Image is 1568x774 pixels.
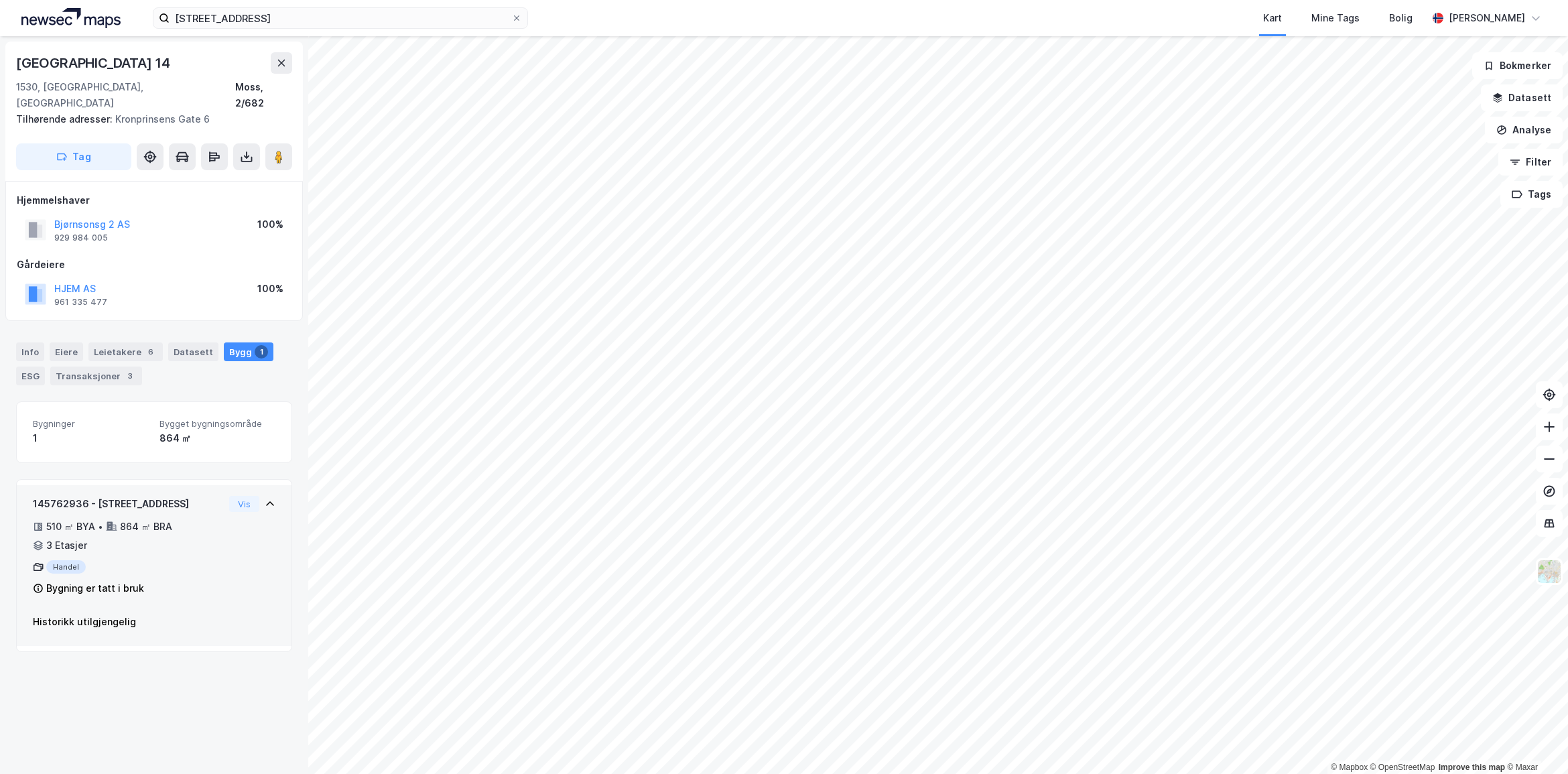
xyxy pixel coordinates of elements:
[168,342,218,361] div: Datasett
[1263,10,1282,26] div: Kart
[16,367,45,385] div: ESG
[1485,117,1563,143] button: Analyse
[50,367,142,385] div: Transaksjoner
[1501,710,1568,774] iframe: Chat Widget
[50,342,83,361] div: Eiere
[1501,710,1568,774] div: Kontrollprogram for chat
[17,192,291,208] div: Hjemmelshaver
[1389,10,1413,26] div: Bolig
[88,342,163,361] div: Leietakere
[1472,52,1563,79] button: Bokmerker
[1498,149,1563,176] button: Filter
[33,430,149,446] div: 1
[257,281,283,297] div: 100%
[1449,10,1525,26] div: [PERSON_NAME]
[33,418,149,430] span: Bygninger
[16,342,44,361] div: Info
[159,430,275,446] div: 864 ㎡
[98,521,103,532] div: •
[1370,763,1435,772] a: OpenStreetMap
[54,297,107,308] div: 961 335 477
[16,52,173,74] div: [GEOGRAPHIC_DATA] 14
[33,496,224,512] div: 145762936 - [STREET_ADDRESS]
[16,111,281,127] div: Kronprinsens Gate 6
[17,257,291,273] div: Gårdeiere
[33,614,275,630] div: Historikk utilgjengelig
[120,519,172,535] div: 864 ㎡ BRA
[224,342,273,361] div: Bygg
[123,369,137,383] div: 3
[1331,763,1368,772] a: Mapbox
[235,79,292,111] div: Moss, 2/682
[16,143,131,170] button: Tag
[21,8,121,28] img: logo.a4113a55bc3d86da70a041830d287a7e.svg
[46,519,95,535] div: 510 ㎡ BYA
[1439,763,1505,772] a: Improve this map
[1481,84,1563,111] button: Datasett
[46,537,87,554] div: 3 Etasjer
[1537,559,1562,584] img: Z
[1500,181,1563,208] button: Tags
[46,580,144,596] div: Bygning er tatt i bruk
[255,345,268,359] div: 1
[54,233,108,243] div: 929 984 005
[144,345,157,359] div: 6
[257,216,283,233] div: 100%
[170,8,511,28] input: Søk på adresse, matrikkel, gårdeiere, leietakere eller personer
[16,113,115,125] span: Tilhørende adresser:
[229,496,259,512] button: Vis
[159,418,275,430] span: Bygget bygningsområde
[1311,10,1360,26] div: Mine Tags
[16,79,235,111] div: 1530, [GEOGRAPHIC_DATA], [GEOGRAPHIC_DATA]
